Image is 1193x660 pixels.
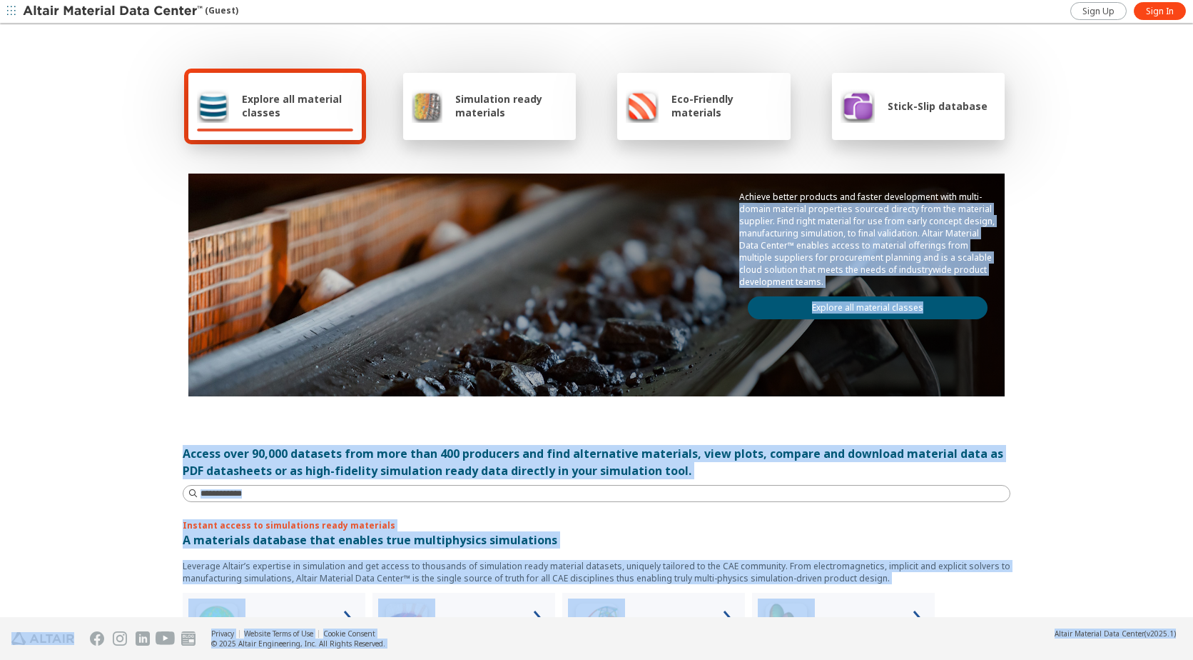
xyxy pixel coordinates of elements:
[412,89,442,123] img: Simulation ready materials
[671,92,781,119] span: Eco-Friendly materials
[1055,629,1144,639] span: Altair Material Data Center
[242,92,353,119] span: Explore all material classes
[758,599,815,656] img: Crash Analyses Icon
[841,89,875,123] img: Stick-Slip database
[23,4,238,19] div: (Guest)
[183,519,1010,531] p: Instant access to simulations ready materials
[183,531,1010,549] p: A materials database that enables true multiphysics simulations
[1082,6,1115,17] span: Sign Up
[455,92,567,119] span: Simulation ready materials
[888,99,988,113] span: Stick-Slip database
[748,296,988,319] a: Explore all material classes
[323,629,375,639] a: Cookie Consent
[1055,629,1176,639] div: (v2025.1)
[378,599,435,656] img: Low Frequency Icon
[188,599,245,656] img: High Frequency Icon
[211,629,234,639] a: Privacy
[211,639,385,649] div: © 2025 Altair Engineering, Inc. All Rights Reserved.
[626,89,659,123] img: Eco-Friendly materials
[244,629,313,639] a: Website Terms of Use
[183,445,1010,479] div: Access over 90,000 datasets from more than 400 producers and find alternative materials, view plo...
[11,632,74,645] img: Altair Engineering
[183,560,1010,584] p: Leverage Altair’s expertise in simulation and get access to thousands of simulation ready materia...
[739,191,996,288] p: Achieve better products and faster development with multi-domain material properties sourced dire...
[1070,2,1127,20] a: Sign Up
[23,4,205,19] img: Altair Material Data Center
[568,599,625,656] img: Structural Analyses Icon
[197,89,229,123] img: Explore all material classes
[1146,6,1174,17] span: Sign In
[1134,2,1186,20] a: Sign In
